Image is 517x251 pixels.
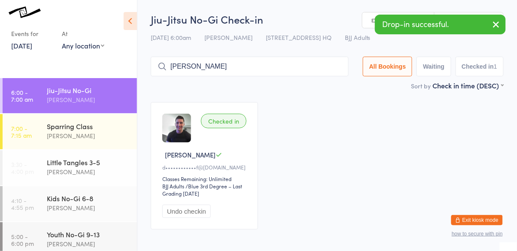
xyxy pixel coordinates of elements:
label: Sort by [411,82,431,90]
a: [DATE] [11,41,32,50]
div: Any location [62,41,104,50]
div: BJJ Adults [162,182,184,190]
h2: Jiu-Jitsu No-Gi Check-in [151,12,504,26]
time: 3:30 - 4:00 pm [11,161,34,175]
time: 5:00 - 6:00 pm [11,233,34,247]
div: Classes Remaining: Unlimited [162,175,249,182]
img: image1636020647.png [162,114,191,142]
div: [PERSON_NAME] [47,203,130,213]
div: Events for [11,27,53,41]
span: BJJ Adults [345,33,371,42]
time: 4:10 - 4:55 pm [11,197,34,211]
div: [PERSON_NAME] [47,131,130,141]
button: All Bookings [363,57,413,76]
a: 3:30 -4:00 pmLittle Tangles 3-5[PERSON_NAME] [3,150,137,185]
div: At [62,27,104,41]
div: 1 [494,63,497,70]
div: Jiu-Jitsu No-Gi [47,85,130,95]
div: Little Tangles 3-5 [47,157,130,167]
div: Sparring Class [47,121,130,131]
span: [PERSON_NAME] [165,150,216,159]
button: Exit kiosk mode [451,215,503,225]
button: how to secure with pin [452,231,503,237]
span: / Blue 3rd Degree – Last Grading [DATE] [162,182,242,197]
div: [PERSON_NAME] [47,167,130,177]
span: [DATE] 6:00am [151,33,191,42]
div: Check in time (DESC) [433,81,504,90]
div: Youth No-Gi 9-13 [47,230,130,239]
span: [PERSON_NAME] [204,33,252,42]
a: 4:10 -4:55 pmKids No-Gi 6-8[PERSON_NAME] [3,186,137,221]
div: [PERSON_NAME] [47,95,130,105]
div: d••••••••••••f@[DOMAIN_NAME] [162,163,249,171]
button: Waiting [417,57,451,76]
span: [STREET_ADDRESS] HQ [266,33,331,42]
div: Checked in [201,114,246,128]
button: Undo checkin [162,205,211,218]
a: 6:00 -7:00 amJiu-Jitsu No-Gi[PERSON_NAME] [3,78,137,113]
time: 7:00 - 7:15 am [11,125,32,139]
div: Kids No-Gi 6-8 [47,194,130,203]
input: Search [151,57,349,76]
a: 7:00 -7:15 amSparring Class[PERSON_NAME] [3,114,137,149]
time: 6:00 - 7:00 am [11,89,33,103]
div: Drop-in successful. [375,15,506,34]
button: Checked in1 [456,57,504,76]
img: Knots Jiu-Jitsu [9,6,41,18]
div: [PERSON_NAME] [47,239,130,249]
